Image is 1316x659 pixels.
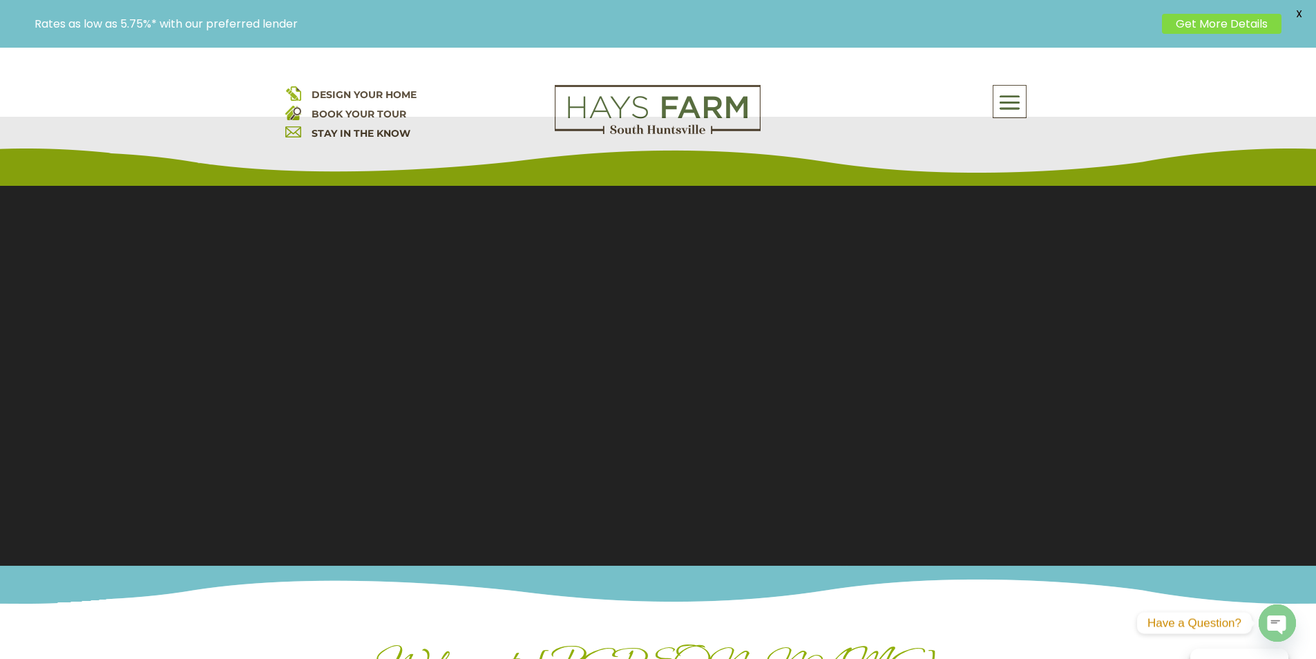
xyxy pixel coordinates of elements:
[555,85,761,135] img: Logo
[1288,3,1309,24] span: X
[312,88,417,101] a: DESIGN YOUR HOME
[312,127,410,140] a: STAY IN THE KNOW
[1162,14,1281,34] a: Get More Details
[35,17,1155,30] p: Rates as low as 5.75%* with our preferred lender
[312,108,406,120] a: BOOK YOUR TOUR
[555,125,761,137] a: hays farm homes huntsville development
[285,85,301,101] img: design your home
[285,104,301,120] img: book your home tour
